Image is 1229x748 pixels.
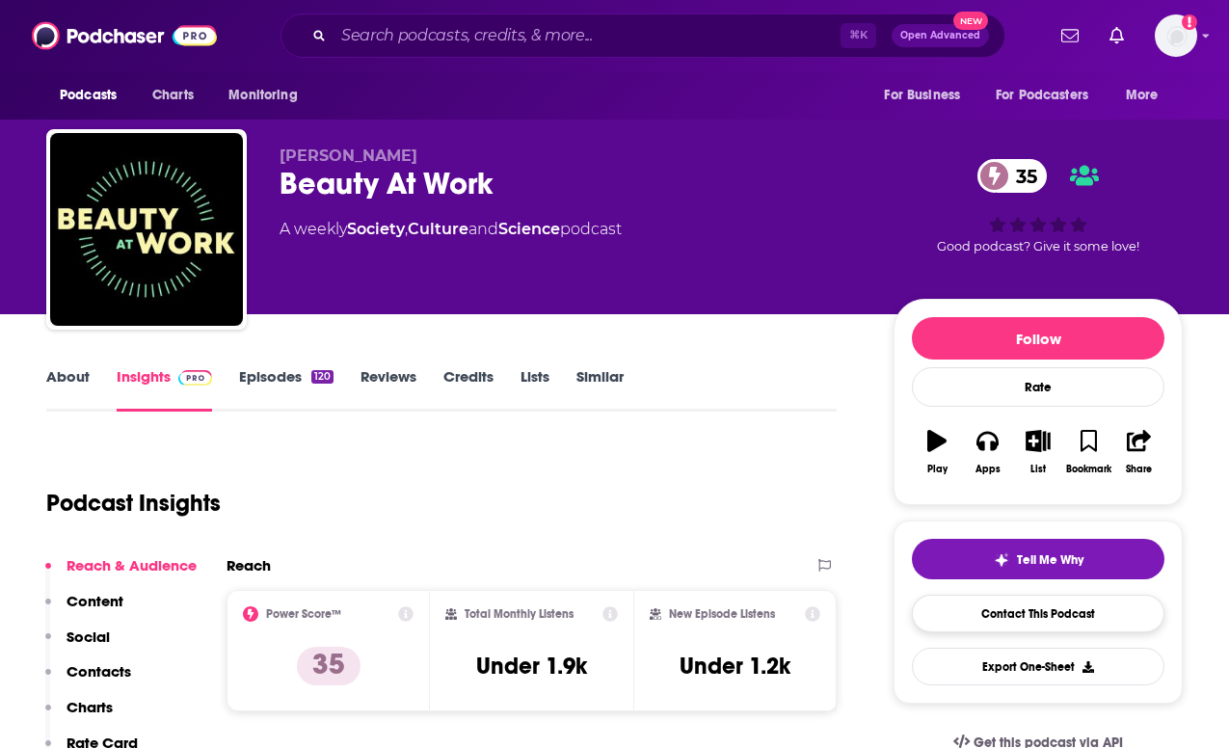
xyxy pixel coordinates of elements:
[912,648,1164,685] button: Export One-Sheet
[870,77,984,114] button: open menu
[1155,14,1197,57] button: Show profile menu
[45,698,113,734] button: Charts
[962,417,1012,487] button: Apps
[476,652,587,681] h3: Under 1.9k
[281,13,1005,58] div: Search podcasts, credits, & more...
[67,698,113,716] p: Charts
[1063,417,1113,487] button: Bookmark
[983,77,1116,114] button: open menu
[45,662,131,698] button: Contacts
[45,556,197,592] button: Reach & Audience
[498,220,560,238] a: Science
[994,552,1009,568] img: tell me why sparkle
[347,220,405,238] a: Society
[576,367,624,412] a: Similar
[912,367,1164,407] div: Rate
[46,367,90,412] a: About
[927,464,948,475] div: Play
[1126,82,1159,109] span: More
[468,220,498,238] span: and
[443,367,494,412] a: Credits
[266,607,341,621] h2: Power Score™
[408,220,468,238] a: Culture
[280,218,622,241] div: A weekly podcast
[67,628,110,646] p: Social
[361,367,416,412] a: Reviews
[1102,19,1132,52] a: Show notifications dropdown
[975,464,1001,475] div: Apps
[50,133,243,326] img: Beauty At Work
[465,607,574,621] h2: Total Monthly Listens
[912,317,1164,360] button: Follow
[67,662,131,681] p: Contacts
[680,652,790,681] h3: Under 1.2k
[46,77,142,114] button: open menu
[311,370,334,384] div: 120
[1013,417,1063,487] button: List
[900,31,980,40] span: Open Advanced
[1155,14,1197,57] span: Logged in as jennevievef
[669,607,775,621] h2: New Episode Listens
[405,220,408,238] span: ,
[1112,77,1183,114] button: open menu
[841,23,876,48] span: ⌘ K
[228,82,297,109] span: Monitoring
[280,147,417,165] span: [PERSON_NAME]
[152,82,194,109] span: Charts
[1182,14,1197,30] svg: Add a profile image
[67,556,197,574] p: Reach & Audience
[334,20,841,51] input: Search podcasts, credits, & more...
[67,592,123,610] p: Content
[1054,19,1086,52] a: Show notifications dropdown
[45,592,123,628] button: Content
[912,595,1164,632] a: Contact This Podcast
[140,77,205,114] a: Charts
[1030,464,1046,475] div: List
[1066,464,1111,475] div: Bookmark
[997,159,1047,193] span: 35
[953,12,988,30] span: New
[977,159,1047,193] a: 35
[1155,14,1197,57] img: User Profile
[32,17,217,54] img: Podchaser - Follow, Share and Rate Podcasts
[239,367,334,412] a: Episodes120
[1114,417,1164,487] button: Share
[117,367,212,412] a: InsightsPodchaser Pro
[1126,464,1152,475] div: Share
[521,367,549,412] a: Lists
[297,647,361,685] p: 35
[45,628,110,663] button: Social
[60,82,117,109] span: Podcasts
[884,82,960,109] span: For Business
[1017,552,1083,568] span: Tell Me Why
[894,147,1183,266] div: 35Good podcast? Give it some love!
[46,489,221,518] h1: Podcast Insights
[215,77,322,114] button: open menu
[178,370,212,386] img: Podchaser Pro
[892,24,989,47] button: Open AdvancedNew
[227,556,271,574] h2: Reach
[937,239,1139,254] span: Good podcast? Give it some love!
[996,82,1088,109] span: For Podcasters
[912,417,962,487] button: Play
[912,539,1164,579] button: tell me why sparkleTell Me Why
